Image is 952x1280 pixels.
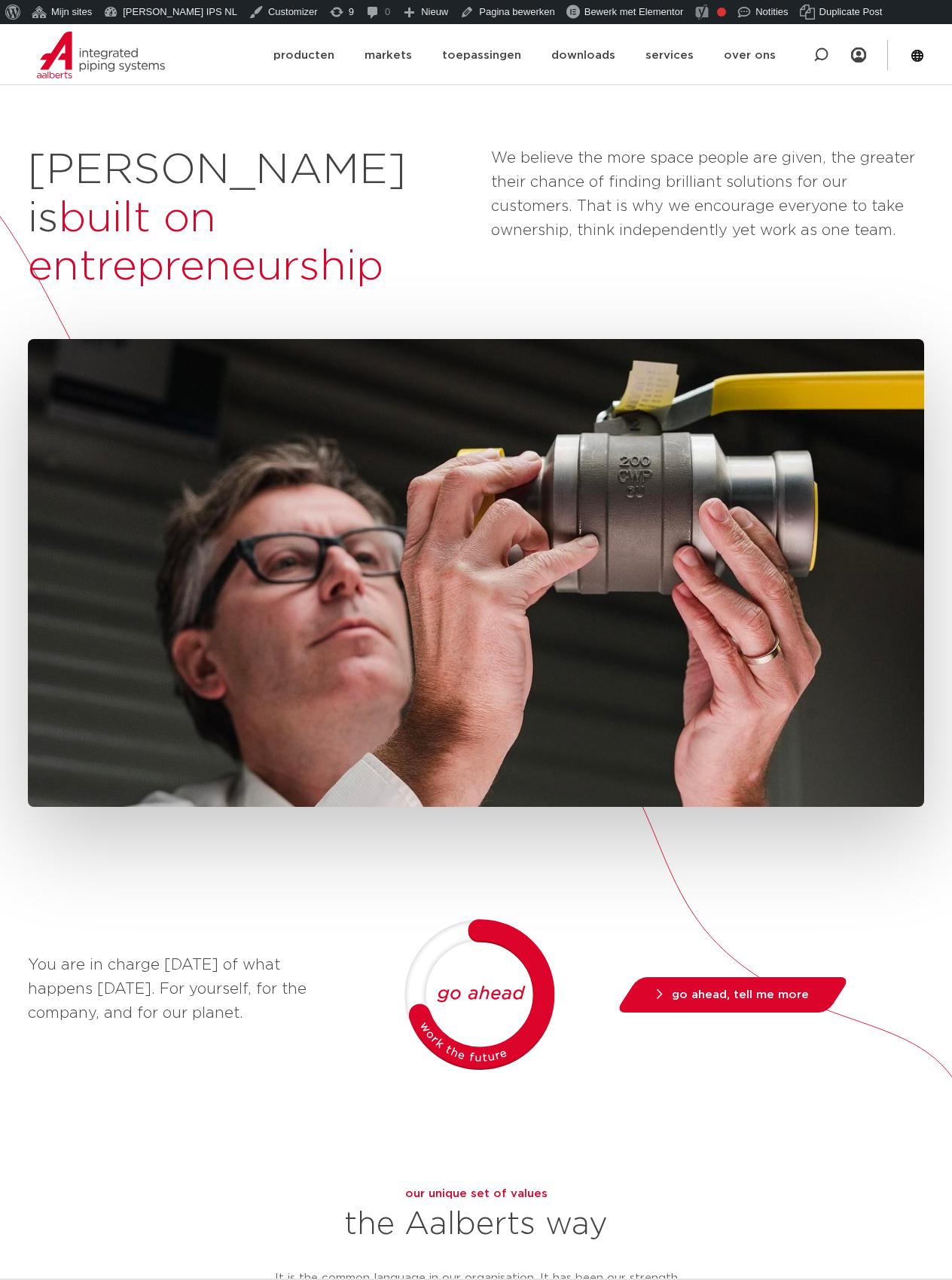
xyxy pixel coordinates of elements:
a: services [645,26,694,84]
div: Focus keyphrase niet ingevuld [717,8,726,17]
a: over ons [724,26,776,84]
a: downloads [551,26,615,84]
a: toepassingen [442,26,521,84]
h2: [PERSON_NAME] is [28,146,476,291]
span: built on entrepreneurship [28,197,383,288]
a: producten [273,26,334,84]
a: go ahead, tell me more [615,977,851,1013]
nav: Menu [273,26,776,84]
p: You are in charge [DATE] of what happens [DATE]. For yourself, for the company, and for our planet. [28,953,336,1025]
h2: the Aalberts way [260,1206,692,1242]
a: markets [365,26,412,84]
nav: Menu [851,24,866,86]
span: go ahead, tell me more [672,989,809,1000]
: my IPS [851,24,866,86]
p: We believe the more space people are given, the greater their chance of finding brilliant solutio... [491,146,924,243]
span: Bewerk met Elementor [584,6,684,17]
span: our unique set of values [405,1188,548,1199]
